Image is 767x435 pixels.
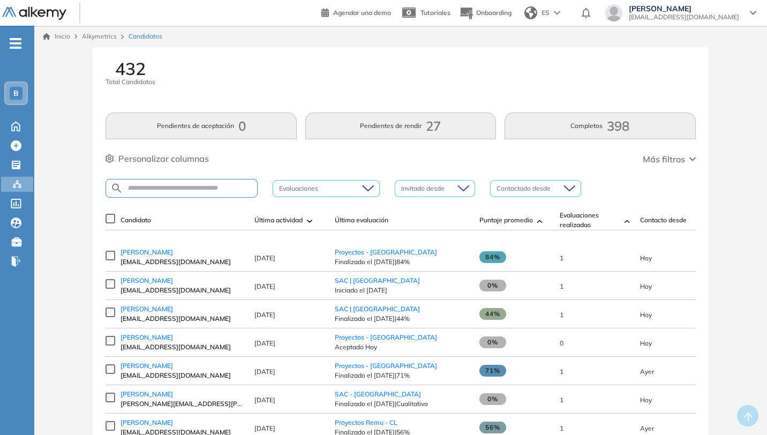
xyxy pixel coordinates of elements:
span: 0 [560,339,563,347]
span: [PERSON_NAME] [121,305,173,313]
span: Candidatos [129,32,162,41]
span: 1 [560,254,563,262]
span: Agendar una demo [333,9,391,17]
a: [PERSON_NAME] [121,247,244,257]
span: Alkymetrics [82,32,117,40]
a: Proyectos - [GEOGRAPHIC_DATA] [335,333,437,341]
span: 10-Sep-2025 [640,367,654,376]
span: Finalizado el [DATE] | 44% [335,314,469,324]
span: 1 [560,396,563,404]
span: 44% [479,308,506,320]
a: [PERSON_NAME] [121,418,244,427]
img: [missing "en.ARROW_ALT" translation] [307,220,312,223]
span: [EMAIL_ADDRESS][DOMAIN_NAME] [121,342,244,352]
i: - [10,42,21,44]
span: Última actividad [254,215,303,225]
span: 1 [560,424,563,432]
a: [PERSON_NAME] [121,361,244,371]
span: Evaluaciones realizadas [560,211,620,230]
img: world [524,6,537,19]
img: [missing "en.ARROW_ALT" translation] [537,220,543,223]
span: [PERSON_NAME] [629,4,739,13]
span: 11-Sep-2025 [640,282,652,290]
span: ES [542,8,550,18]
span: 11-Sep-2025 [640,254,652,262]
span: Contacto desde [640,215,687,225]
img: [missing "en.ARROW_ALT" translation] [625,220,630,223]
span: Última evaluación [335,215,388,225]
span: [PERSON_NAME] [121,418,173,426]
span: 1 [560,282,563,290]
span: Tutoriales [420,9,450,17]
a: [PERSON_NAME] [121,333,244,342]
a: SAC | [GEOGRAPHIC_DATA] [335,276,420,284]
img: Logo [2,7,66,20]
span: [PERSON_NAME] [121,362,173,370]
span: 11-Sep-2025 [640,339,652,347]
a: [PERSON_NAME] [121,304,244,314]
span: [DATE] [254,339,275,347]
button: Personalizar columnas [106,152,209,165]
span: 432 [115,60,146,77]
button: Pendientes de aceptación0 [106,112,296,139]
a: Agendar una demo [321,5,391,18]
span: 0% [479,280,506,291]
span: [DATE] [254,254,275,262]
span: Puntaje promedio [479,215,533,225]
span: Personalizar columnas [118,152,209,165]
span: 1 [560,367,563,376]
span: [DATE] [254,282,275,290]
span: Finalizado el [DATE] | 71% [335,371,469,380]
span: 11-Sep-2025 [640,396,652,404]
span: Total Candidatos [106,77,155,87]
img: arrow [554,11,560,15]
a: SAC - [GEOGRAPHIC_DATA] [335,390,421,398]
span: [EMAIL_ADDRESS][DOMAIN_NAME] [121,371,244,380]
a: Inicio [43,32,70,41]
span: 1 [560,311,563,319]
img: SEARCH_ALT [110,182,123,195]
span: [PERSON_NAME] [121,333,173,341]
span: 84% [479,251,506,263]
a: Proyectos Remu - CL [335,418,397,426]
span: [EMAIL_ADDRESS][DOMAIN_NAME] [121,286,244,295]
span: 71% [479,365,506,377]
span: 10-Sep-2025 [640,424,654,432]
span: B [13,89,19,97]
span: [DATE] [254,396,275,404]
span: [EMAIL_ADDRESS][DOMAIN_NAME] [121,257,244,267]
span: Finalizado el [DATE] | 84% [335,257,469,267]
span: [EMAIL_ADDRESS][DOMAIN_NAME] [629,13,739,21]
button: Pendientes de rendir27 [305,112,496,139]
button: Onboarding [459,2,512,25]
a: SAC | [GEOGRAPHIC_DATA] [335,305,420,313]
span: Onboarding [476,9,512,17]
span: Más filtros [643,153,685,166]
span: Finalizado el [DATE] | Cualitativo [335,399,469,409]
span: [PERSON_NAME] [121,390,173,398]
span: [PERSON_NAME] [121,248,173,256]
a: Proyectos - [GEOGRAPHIC_DATA] [335,248,437,256]
a: [PERSON_NAME] [121,389,244,399]
span: Candidato [121,215,151,225]
span: [DATE] [254,311,275,319]
span: [DATE] [254,424,275,432]
button: Más filtros [643,153,696,166]
span: [PERSON_NAME][EMAIL_ADDRESS][PERSON_NAME][DOMAIN_NAME] [121,399,244,409]
span: [PERSON_NAME] [121,276,173,284]
span: [EMAIL_ADDRESS][DOMAIN_NAME] [121,314,244,324]
span: Aceptado Hoy [335,342,469,352]
span: 0% [479,336,506,348]
span: 0% [479,393,506,405]
button: Completos398 [505,112,695,139]
span: [DATE] [254,367,275,376]
span: Iniciado el [DATE] [335,286,469,295]
a: Proyectos - [GEOGRAPHIC_DATA] [335,362,437,370]
a: [PERSON_NAME] [121,276,244,286]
